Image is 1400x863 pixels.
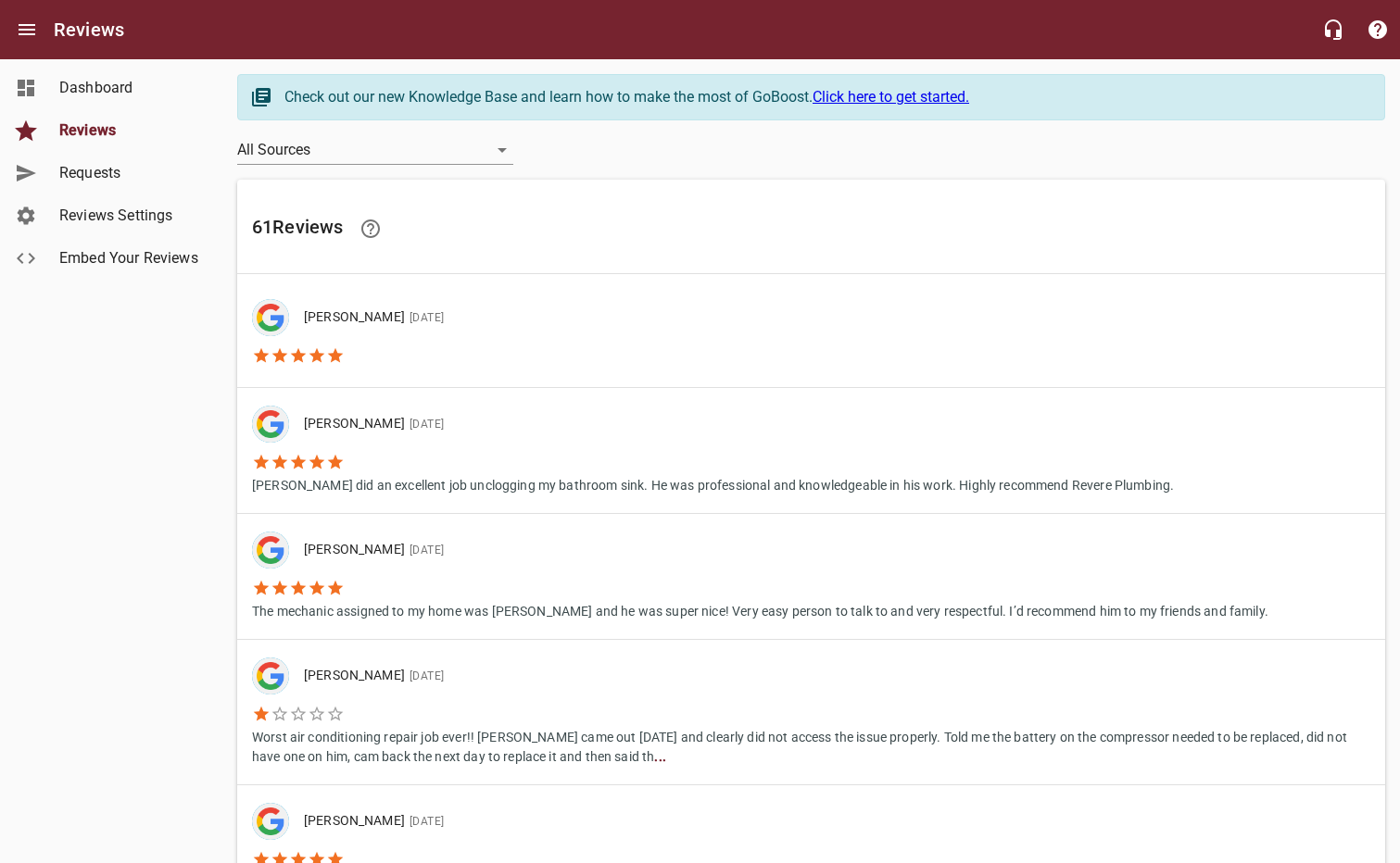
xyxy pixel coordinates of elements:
[59,162,200,184] span: Requests
[348,206,393,251] a: Learn facts about why reviews are important
[54,15,124,44] h6: Reviews
[304,811,792,832] p: [PERSON_NAME]
[59,77,200,99] span: Dashboard
[252,657,289,694] img: google-dark.png
[1311,7,1356,52] button: Live Chat
[405,669,444,682] span: [DATE]
[252,803,289,840] img: google-dark.png
[252,406,289,443] img: google-dark.png
[237,281,1385,387] a: [PERSON_NAME][DATE]
[252,299,289,336] img: google-dark.png
[252,803,289,840] div: Google
[59,205,200,227] span: Reviews Settings
[405,815,444,828] span: [DATE]
[252,299,289,336] div: Google
[405,311,444,324] span: [DATE]
[405,418,444,431] span: [DATE]
[304,540,1254,560] p: [PERSON_NAME]
[5,7,49,52] button: Open drawer
[405,544,444,557] span: [DATE]
[813,88,969,106] a: Click here to get started.
[304,414,1159,434] p: [PERSON_NAME]
[304,666,1356,686] p: [PERSON_NAME]
[237,388,1385,513] a: [PERSON_NAME][DATE][PERSON_NAME] did an excellent job unclogging my bathroom sink. He was profess...
[1356,7,1400,52] button: Support Portal
[252,471,1174,495] p: [PERSON_NAME] did an excellent job unclogging my bathroom sink. He was professional and knowledge...
[252,406,289,443] div: Google
[252,657,289,694] div: Google
[284,86,1366,108] div: Check out our new Knowledge Base and learn how to make the most of GoBoost.
[252,532,289,569] div: Google
[654,749,665,764] b: ...
[304,307,444,328] p: [PERSON_NAME]
[59,247,200,269] span: Embed Your Reviews
[252,723,1370,767] p: Worst air conditioning repair job ever!! [PERSON_NAME] came out [DATE] and clearly did not access...
[237,514,1385,639] a: [PERSON_NAME][DATE]The mechanic assigned to my home was [PERSON_NAME] and he was super nice! Very...
[59,119,200,142] span: Reviews
[252,532,289,569] img: google-dark.png
[237,135,513,165] div: All Sources
[252,206,1370,251] h6: 61 Review s
[237,640,1385,784] a: [PERSON_NAME][DATE]Worst air conditioning repair job ever!! [PERSON_NAME] came out [DATE] and cle...
[252,597,1268,621] p: The mechanic assigned to my home was [PERSON_NAME] and he was super nice! Very easy person to tal...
